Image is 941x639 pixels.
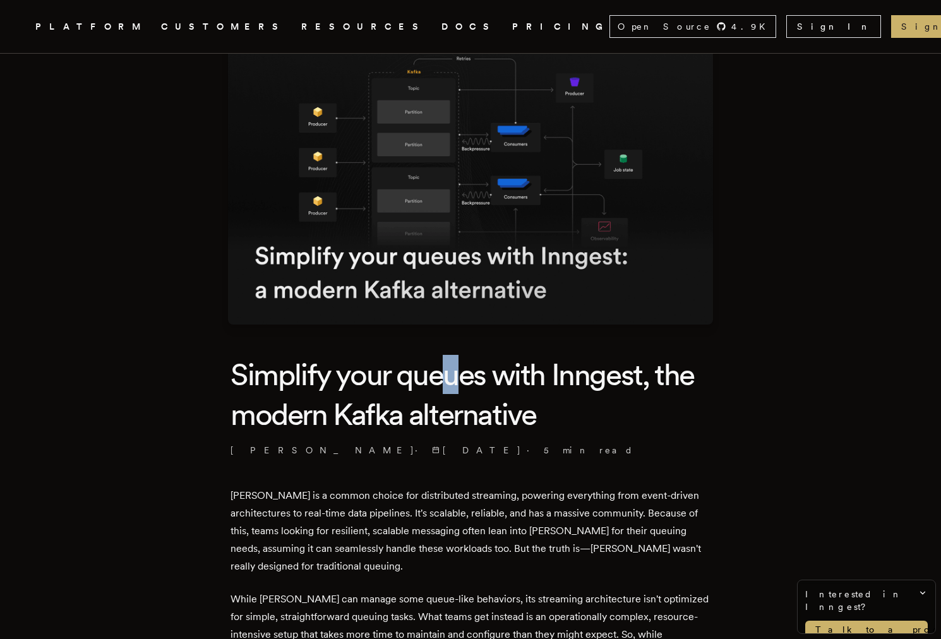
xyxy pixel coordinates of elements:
[786,15,881,38] a: Sign In
[432,444,522,457] span: [DATE]
[231,355,710,434] h1: Simplify your queues with Inngest, the modern Kafka alternative
[231,444,710,457] p: [PERSON_NAME] · ·
[731,20,773,33] span: 4.9 K
[231,487,710,575] p: [PERSON_NAME] is a common choice for distributed streaming, powering everything from event-driven...
[228,35,713,325] img: Featured image for Simplify your queues with Inngest, the modern Kafka alternative blog post
[618,20,711,33] span: Open Source
[805,621,928,638] a: Talk to a product expert
[544,444,633,457] span: 5 min read
[441,19,497,35] a: DOCS
[35,19,146,35] button: PLATFORM
[512,19,609,35] a: PRICING
[301,19,426,35] button: RESOURCES
[805,588,928,613] span: Interested in Inngest?
[161,19,286,35] a: CUSTOMERS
